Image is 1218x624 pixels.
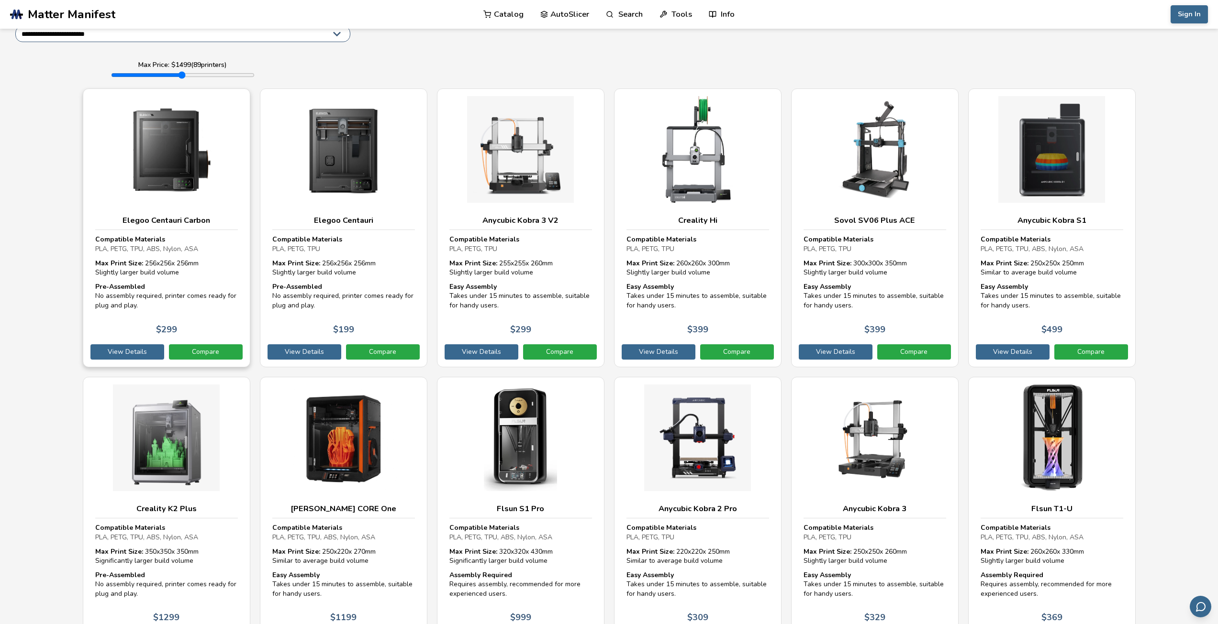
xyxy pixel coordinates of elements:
div: 256 x 256 x 256 mm Slightly larger build volume [272,259,415,277]
span: PLA, PETG, TPU [272,244,320,253]
strong: Compatible Materials [804,523,873,532]
a: Creality HiCompatible MaterialsPLA, PETG, TPUMax Print Size: 260x260x 300mmSlightly larger build ... [614,88,782,367]
a: Sovol SV06 Plus ACECompatible MaterialsPLA, PETG, TPUMax Print Size: 300x300x 350mmSlightly large... [791,88,959,367]
a: Elegoo CentauriCompatible MaterialsPLA, PETG, TPUMax Print Size: 256x256x 256mmSlightly larger bu... [260,88,427,367]
label: Max Price: $ 1499 ( 89 printers) [138,61,227,69]
button: Send feedback via email [1190,596,1211,617]
p: $ 1299 [153,613,179,623]
a: Anycubic Kobra S1Compatible MaterialsPLA, PETG, TPU, ABS, Nylon, ASAMax Print Size: 250x250x 250m... [968,88,1136,367]
strong: Compatible Materials [804,235,873,244]
span: PLA, PETG, TPU [449,244,497,253]
h3: Anycubic Kobra S1 [981,216,1123,225]
a: Compare [169,344,243,360]
button: Sign In [1171,5,1208,23]
strong: Easy Assembly [981,282,1028,291]
p: $ 299 [156,325,177,335]
div: 220 x 220 x 250 mm Similar to average build volume [626,547,769,566]
strong: Compatible Materials [449,235,519,244]
strong: Compatible Materials [626,523,696,532]
div: Takes under 15 minutes to assemble, suitable for handy users. [804,282,946,310]
span: PLA, PETG, TPU [626,533,674,542]
strong: Easy Assembly [449,282,497,291]
div: No assembly required, printer comes ready for plug and play. [95,282,238,310]
div: 255 x 255 x 260 mm Slightly larger build volume [449,259,592,277]
div: Requires assembly, recommended for more experienced users. [981,570,1123,599]
strong: Compatible Materials [981,523,1050,532]
strong: Max Print Size: [804,547,851,556]
strong: Max Print Size: [95,259,143,268]
strong: Pre-Assembled [95,282,145,291]
h3: Anycubic Kobra 2 Pro [626,504,769,514]
span: PLA, PETG, TPU [804,244,851,253]
div: 260 x 260 x 300 mm Slightly larger build volume [626,259,769,277]
strong: Compatible Materials [272,235,342,244]
p: $ 399 [864,325,885,335]
strong: Compatible Materials [272,523,342,532]
p: $ 369 [1041,613,1062,623]
strong: Compatible Materials [95,523,165,532]
strong: Compatible Materials [981,235,1050,244]
h3: Elegoo Centauri [272,216,415,225]
a: Compare [700,344,774,360]
strong: Easy Assembly [626,282,674,291]
div: Takes under 15 minutes to assemble, suitable for handy users. [626,570,769,599]
strong: Compatible Materials [95,235,165,244]
span: PLA, PETG, TPU, ABS, Nylon, ASA [981,244,1084,253]
a: Compare [346,344,420,360]
p: $ 399 [687,325,708,335]
strong: Easy Assembly [804,282,851,291]
div: 250 x 250 x 250 mm Similar to average build volume [981,259,1123,277]
div: 320 x 320 x 430 mm Significantly larger build volume [449,547,592,566]
strong: Max Print Size: [272,547,320,556]
a: View Details [622,344,695,360]
h3: [PERSON_NAME] CORE One [272,504,415,514]
div: Takes under 15 minutes to assemble, suitable for handy users. [449,282,592,310]
strong: Pre-Assembled [272,282,322,291]
h3: Elegoo Centauri Carbon [95,216,238,225]
a: View Details [268,344,341,360]
strong: Max Print Size: [626,547,674,556]
h3: Flsun S1 Pro [449,504,592,514]
strong: Max Print Size: [626,259,674,268]
a: View Details [90,344,164,360]
div: 250 x 250 x 260 mm Slightly larger build volume [804,547,946,566]
div: 260 x 260 x 330 mm Slightly larger build volume [981,547,1123,566]
a: View Details [976,344,1050,360]
span: PLA, PETG, TPU, ABS, Nylon, ASA [272,533,375,542]
strong: Assembly Required [449,570,512,580]
div: Requires assembly, recommended for more experienced users. [449,570,592,599]
strong: Easy Assembly [804,570,851,580]
h3: Anycubic Kobra 3 [804,504,946,514]
div: Takes under 15 minutes to assemble, suitable for handy users. [981,282,1123,310]
p: $ 299 [510,325,531,335]
strong: Max Print Size: [449,259,497,268]
strong: Max Print Size: [272,259,320,268]
p: $ 499 [1041,325,1062,335]
span: PLA, PETG, TPU, ABS, Nylon, ASA [95,533,198,542]
a: Compare [877,344,951,360]
span: PLA, PETG, TPU, ABS, Nylon, ASA [95,244,198,253]
strong: Pre-Assembled [95,570,145,580]
strong: Max Print Size: [95,547,143,556]
strong: Easy Assembly [272,570,320,580]
h3: Sovol SV06 Plus ACE [804,216,946,225]
h3: Anycubic Kobra 3 V2 [449,216,592,225]
span: PLA, PETG, TPU, ABS, Nylon, ASA [449,533,552,542]
p: $ 329 [864,613,885,623]
strong: Max Print Size: [981,259,1028,268]
strong: Compatible Materials [449,523,519,532]
span: PLA, PETG, TPU [626,244,674,253]
div: 250 x 220 x 270 mm Similar to average build volume [272,547,415,566]
a: View Details [445,344,518,360]
strong: Max Print Size: [449,547,497,556]
strong: Assembly Required [981,570,1043,580]
strong: Max Print Size: [804,259,851,268]
h3: Creality K2 Plus [95,504,238,514]
h3: Flsun T1-U [981,504,1123,514]
span: Matter Manifest [28,8,115,21]
a: Anycubic Kobra 3 V2Compatible MaterialsPLA, PETG, TPUMax Print Size: 255x255x 260mmSlightly large... [437,88,604,367]
a: Elegoo Centauri CarbonCompatible MaterialsPLA, PETG, TPU, ABS, Nylon, ASAMax Print Size: 256x256x... [83,88,250,367]
div: 300 x 300 x 350 mm Slightly larger build volume [804,259,946,277]
span: PLA, PETG, TPU, ABS, Nylon, ASA [981,533,1084,542]
a: Compare [1054,344,1128,360]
